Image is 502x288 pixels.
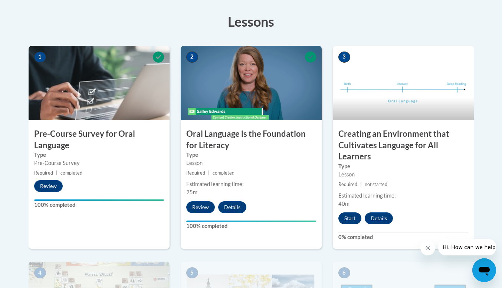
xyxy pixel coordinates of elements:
[60,170,82,176] span: completed
[34,199,164,201] div: Your progress
[34,52,46,63] span: 1
[29,46,170,120] img: Course Image
[186,151,316,159] label: Type
[213,170,234,176] span: completed
[186,52,198,63] span: 2
[29,128,170,151] h3: Pre-Course Survey for Oral Language
[338,192,468,200] div: Estimated learning time:
[186,221,316,222] div: Your progress
[34,159,164,167] div: Pre-Course Survey
[360,182,362,187] span: |
[34,267,46,278] span: 4
[34,180,63,192] button: Review
[186,159,316,167] div: Lesson
[338,212,361,224] button: Start
[472,258,496,282] iframe: Button to launch messaging window
[338,171,468,179] div: Lesson
[338,52,350,63] span: 3
[338,182,357,187] span: Required
[333,46,474,120] img: Course Image
[338,233,468,241] label: 0% completed
[181,46,322,120] img: Course Image
[34,201,164,209] label: 100% completed
[365,212,393,224] button: Details
[420,241,435,255] iframe: Close message
[4,5,60,11] span: Hi. How can we help?
[338,201,350,207] span: 40m
[186,267,198,278] span: 5
[181,128,322,151] h3: Oral Language is the Foundation for Literacy
[186,180,316,188] div: Estimated learning time:
[218,201,246,213] button: Details
[186,201,215,213] button: Review
[34,151,164,159] label: Type
[29,12,474,31] h3: Lessons
[438,239,496,255] iframe: Message from company
[365,182,387,187] span: not started
[338,162,468,171] label: Type
[56,170,58,176] span: |
[186,189,197,195] span: 25m
[34,170,53,176] span: Required
[208,170,210,176] span: |
[186,222,316,230] label: 100% completed
[338,267,350,278] span: 6
[186,170,205,176] span: Required
[333,128,474,162] h3: Creating an Environment that Cultivates Language for All Learners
